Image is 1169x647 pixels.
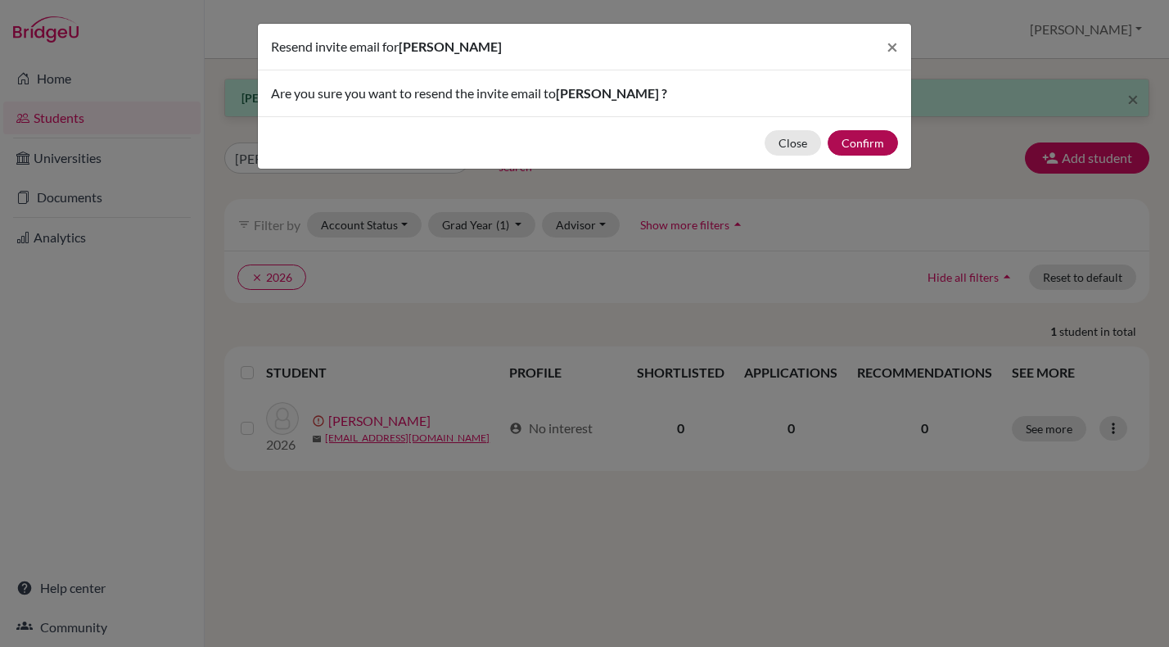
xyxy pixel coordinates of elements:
[271,84,898,103] p: Are you sure you want to resend the invite email to
[399,38,502,54] span: [PERSON_NAME]
[765,130,821,156] button: Close
[887,34,898,58] span: ×
[556,85,667,101] span: [PERSON_NAME] ?
[271,38,399,54] span: Resend invite email for
[873,24,911,70] button: Close
[828,130,898,156] button: Confirm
